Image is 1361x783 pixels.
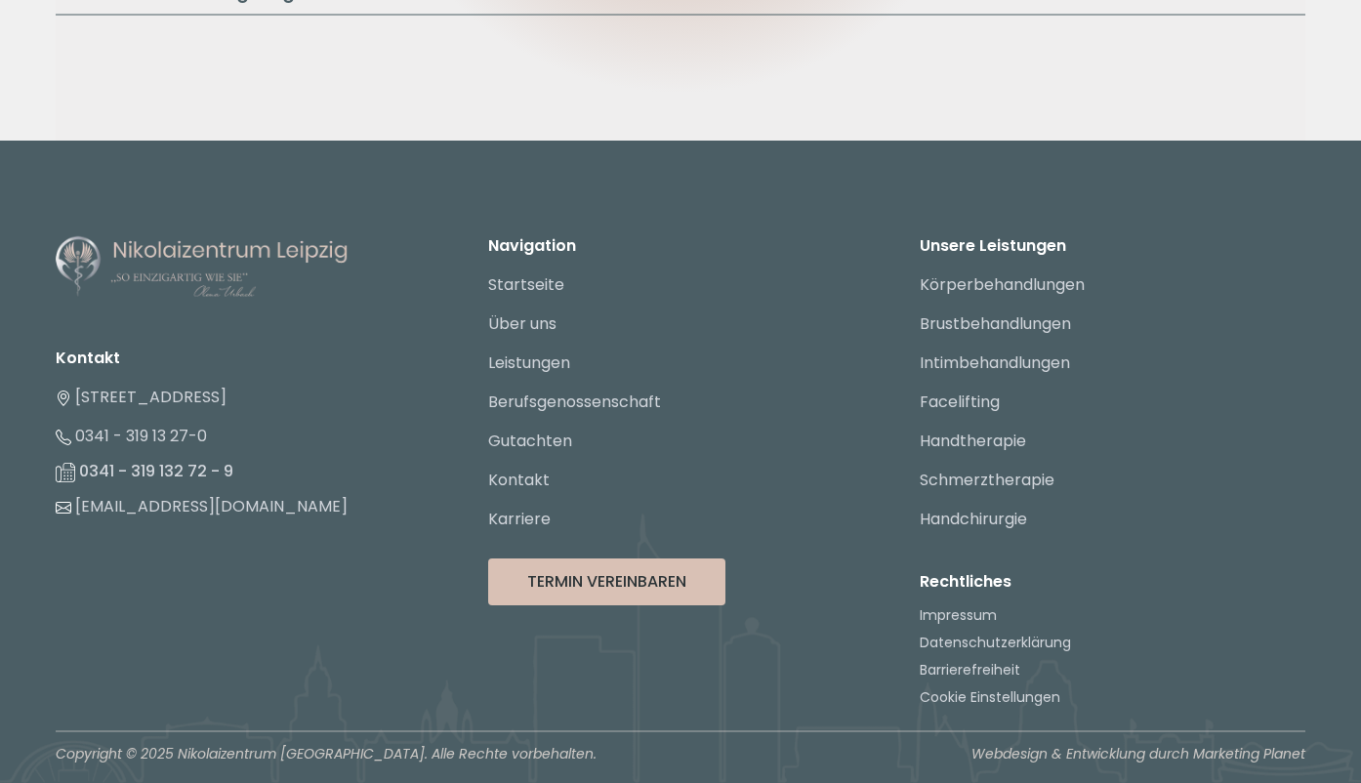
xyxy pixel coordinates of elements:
li: 0341 - 319 132 72 - 9 [56,456,441,487]
a: Brustbehandlungen [920,312,1071,335]
button: Termin Vereinbaren [488,558,725,605]
p: Navigation [488,234,874,258]
a: Webdesign & Entwicklung durch Marketing Planet [971,744,1305,771]
p: Unsere Leistungen [920,234,1305,258]
a: Kontakt [488,469,550,491]
a: Über uns [488,312,557,335]
p: Rechtliches [920,570,1305,594]
a: Startseite [488,273,564,296]
a: 0341 - 319 13 27-0 [56,425,207,447]
a: Körperbehandlungen [920,273,1085,296]
a: [STREET_ADDRESS] [56,386,227,408]
a: Intimbehandlungen [920,351,1070,374]
a: [EMAIL_ADDRESS][DOMAIN_NAME] [56,495,348,517]
a: Gutachten [488,430,572,452]
a: Impressum [920,605,997,625]
a: Handtherapie [920,430,1026,452]
a: Facelifting [920,391,1000,413]
li: Kontakt [56,347,441,370]
a: Berufsgenossenschaft [488,391,661,413]
a: Schmerztherapie [920,469,1054,491]
a: Karriere [488,508,551,530]
a: Leistungen [488,351,570,374]
a: Barrierefreiheit [920,660,1020,680]
button: Cookie Einstellungen [920,687,1060,707]
img: Nikolaizentrum Leipzig - Logo [56,234,349,301]
p: Copyright © 2025 Nikolaizentrum [GEOGRAPHIC_DATA]. Alle Rechte vorbehalten. [56,744,597,763]
a: Datenschutzerklärung [920,633,1071,652]
a: Handchirurgie [920,508,1027,530]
